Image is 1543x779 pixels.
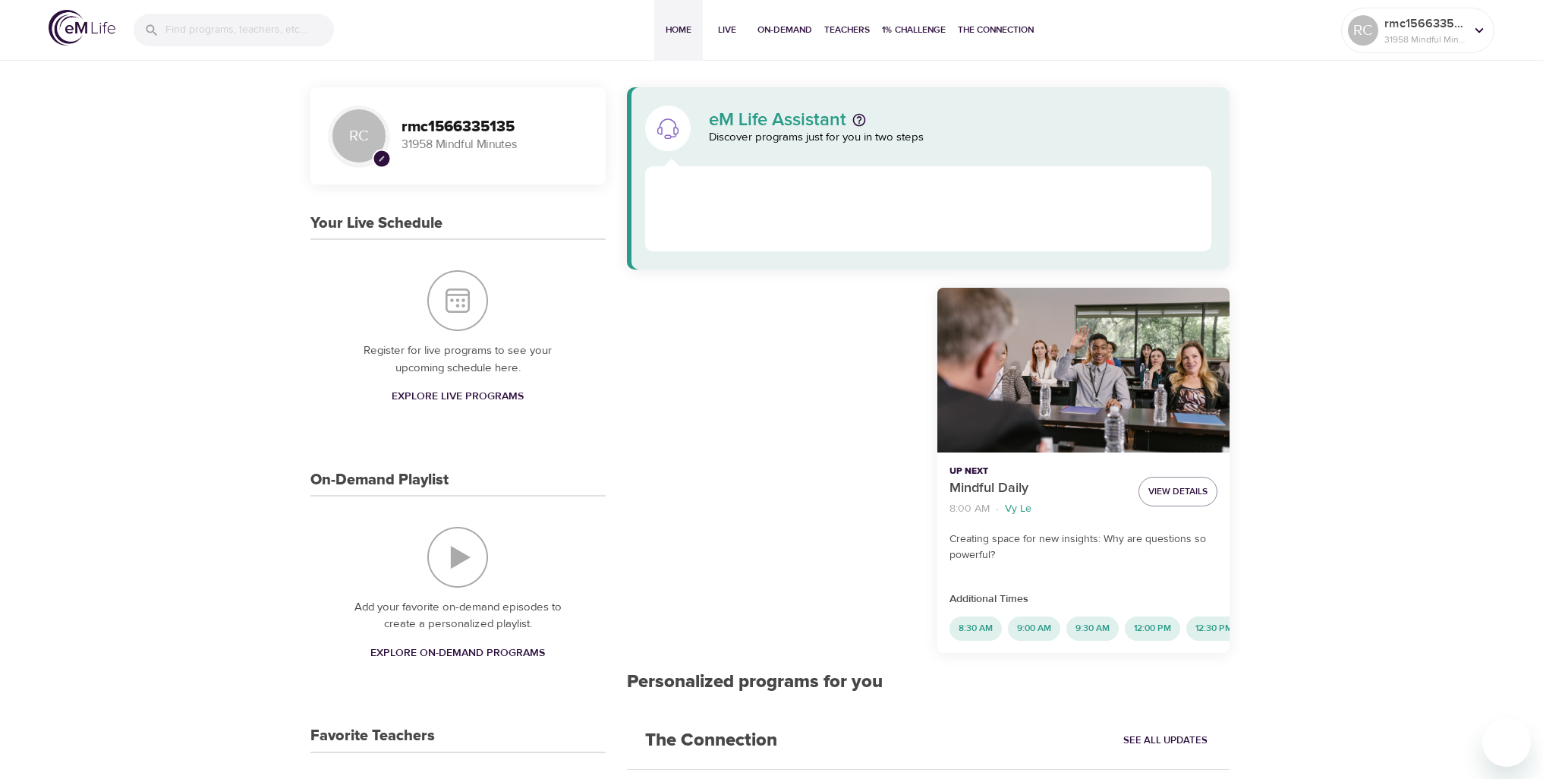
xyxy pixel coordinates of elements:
[1148,484,1208,500] span: View Details
[1348,15,1378,46] div: RC
[1066,622,1119,635] span: 9:30 AM
[958,22,1034,38] span: The Connection
[401,136,587,153] p: 31958 Mindful Minutes
[1482,718,1531,767] iframe: Button to launch messaging window
[1005,501,1031,517] p: Vy Le
[401,118,587,136] h3: rmc1566335135
[1123,732,1208,749] span: See All Updates
[1384,14,1465,33] p: rmc1566335135
[341,599,575,633] p: Add your favorite on-demand episodes to create a personalized playlist.
[757,22,812,38] span: On-Demand
[627,671,1230,693] h2: Personalized programs for you
[427,527,488,588] img: On-Demand Playlist
[824,22,870,38] span: Teachers
[1125,617,1180,641] div: 12:00 PM
[627,711,795,770] h2: The Connection
[341,342,575,377] p: Register for live programs to see your upcoming schedule here.
[49,10,115,46] img: logo
[949,622,1002,635] span: 8:30 AM
[1186,622,1242,635] span: 12:30 PM
[949,478,1126,499] p: Mindful Daily
[656,116,680,140] img: eM Life Assistant
[709,129,1212,147] p: Discover programs just for you in two steps
[1138,477,1217,506] button: View Details
[1066,617,1119,641] div: 9:30 AM
[310,471,449,489] h3: On-Demand Playlist
[1384,33,1465,46] p: 31958 Mindful Minutes
[1125,622,1180,635] span: 12:00 PM
[364,639,551,667] a: Explore On-Demand Programs
[310,727,435,745] h3: Favorite Teachers
[386,383,530,411] a: Explore Live Programs
[949,617,1002,641] div: 8:30 AM
[709,111,846,129] p: eM Life Assistant
[949,531,1217,563] p: Creating space for new insights: Why are questions so powerful?
[882,22,946,38] span: 1% Challenge
[1119,729,1211,752] a: See All Updates
[1008,622,1060,635] span: 9:00 AM
[660,22,697,38] span: Home
[1008,617,1060,641] div: 9:00 AM
[1186,617,1242,641] div: 12:30 PM
[937,288,1230,453] button: Mindful Daily
[329,106,389,166] div: RC
[427,270,488,331] img: Your Live Schedule
[949,501,990,517] p: 8:00 AM
[392,387,524,406] span: Explore Live Programs
[310,215,442,232] h3: Your Live Schedule
[949,591,1217,607] p: Additional Times
[370,644,545,663] span: Explore On-Demand Programs
[996,499,999,519] li: ·
[165,14,334,46] input: Find programs, teachers, etc...
[949,499,1126,519] nav: breadcrumb
[709,22,745,38] span: Live
[949,465,1126,478] p: Up Next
